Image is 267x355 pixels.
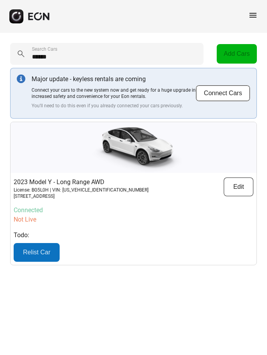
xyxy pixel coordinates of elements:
img: info [17,75,25,83]
p: Connect your cars to the new system now and get ready for a huge upgrade in increased safety and ... [32,87,196,99]
button: Edit [224,177,253,196]
button: Connect Cars [196,85,250,101]
p: 2023 Model Y - Long Range AWD [14,177,149,187]
p: Connected [14,206,253,215]
img: car [83,122,184,173]
button: Relist Car [14,243,60,262]
span: menu [248,11,258,20]
p: Not Live [14,215,253,224]
p: Major update - keyless rentals are coming [32,75,196,84]
p: You'll need to do this even if you already connected your cars previously. [32,103,196,109]
p: [STREET_ADDRESS] [14,193,149,199]
p: License: BG5L0H | VIN: [US_VEHICLE_IDENTIFICATION_NUMBER] [14,187,149,193]
p: Todo: [14,231,253,240]
label: Search Cars [32,46,57,52]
